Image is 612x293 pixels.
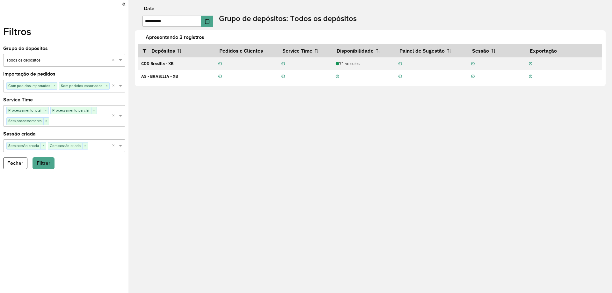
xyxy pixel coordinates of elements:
[141,74,178,79] strong: AS - BRASILIA - XB
[468,44,526,57] th: Sessão
[142,48,151,53] i: Abrir/fechar filtros
[3,96,33,104] label: Service Time
[281,75,285,79] i: Não realizada
[141,61,173,66] strong: CDD Brasilia - XB
[91,107,97,114] span: ×
[398,62,402,66] i: Não realizada
[398,75,402,79] i: Não realizada
[215,44,278,57] th: Pedidos e Clientes
[43,107,48,114] span: ×
[48,143,82,149] span: Com sessão criada
[529,75,532,79] i: Não realizada
[138,44,215,57] th: Depósitos
[112,83,117,89] span: Clear all
[3,24,31,39] label: Filtros
[7,83,52,89] span: Com pedidos importados
[336,75,339,79] i: Não realizada
[201,16,213,27] button: Choose Date
[281,62,285,66] i: Não realizada
[7,118,43,124] span: Sem processamento
[471,75,475,79] i: Não realizada
[40,143,46,149] span: ×
[395,44,468,57] th: Painel de Sugestão
[51,107,91,114] span: Processamento parcial
[3,70,55,78] label: Importação de pedidos
[218,62,222,66] i: Não realizada
[7,107,43,114] span: Processamento total
[332,44,395,57] th: Disponibilidade
[112,113,117,119] span: Clear all
[112,143,117,149] span: Clear all
[471,62,475,66] i: Não realizada
[3,130,36,138] label: Sessão criada
[104,83,109,89] span: ×
[112,57,117,64] span: Clear all
[336,61,392,67] div: 71 veículos
[82,143,88,149] span: ×
[218,75,222,79] i: Não realizada
[52,83,57,89] span: ×
[219,13,357,24] label: Grupo de depósitos: Todos os depósitos
[3,157,27,169] button: Fechar
[529,62,532,66] i: Não realizada
[59,83,104,89] span: Sem pedidos importados
[144,5,155,12] label: Data
[278,44,332,57] th: Service Time
[7,143,40,149] span: Sem sessão criada
[525,44,602,57] th: Exportação
[33,157,55,169] button: Filtrar
[3,45,48,52] label: Grupo de depósitos
[43,118,49,124] span: ×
